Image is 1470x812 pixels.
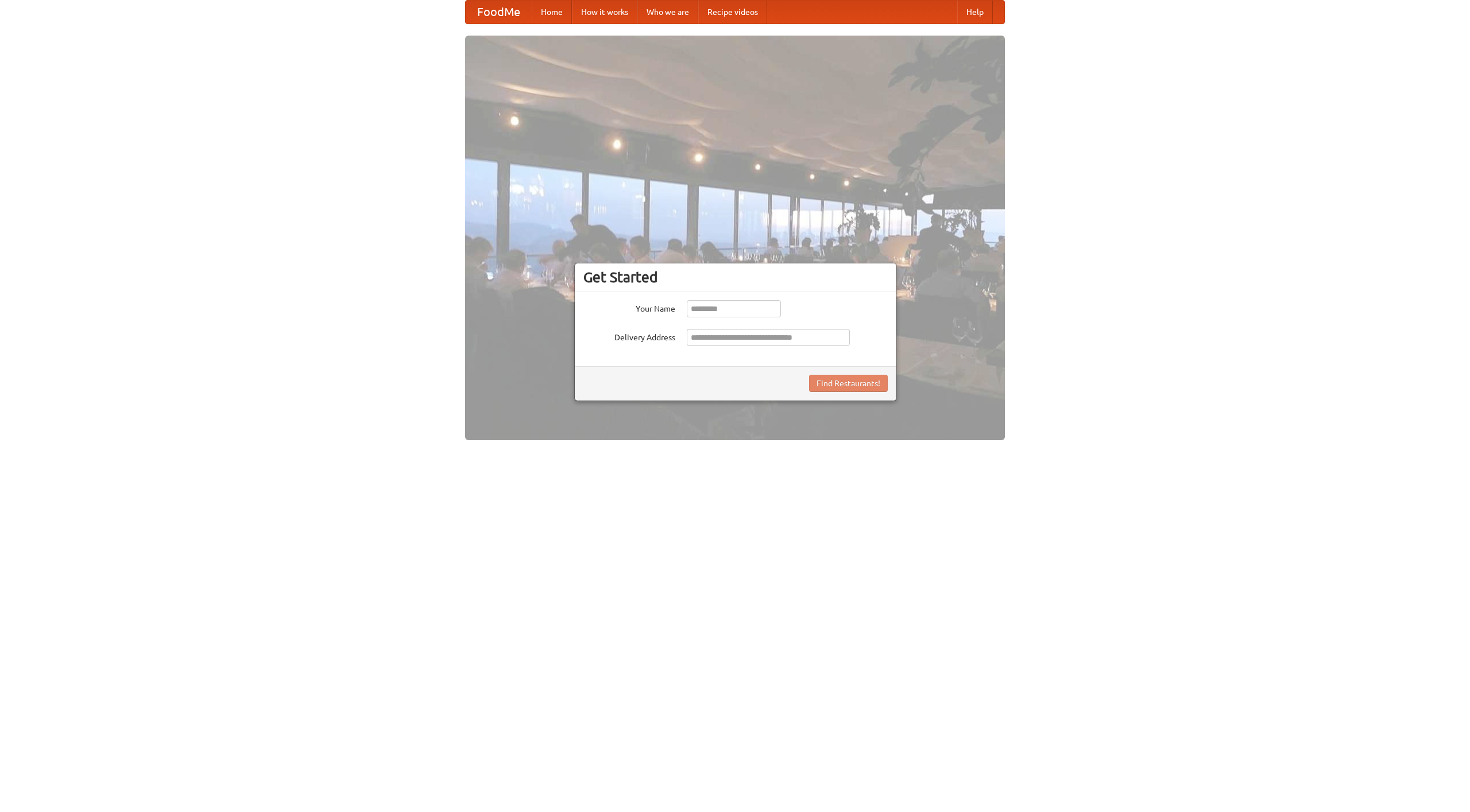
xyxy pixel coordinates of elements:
label: Your Name [583,300,675,314]
a: Recipe videos [698,1,767,24]
button: Find Restaurants! [809,375,888,392]
h3: Get Started [583,269,888,286]
a: FoodMe [466,1,532,24]
a: Home [532,1,572,24]
a: Who we are [637,1,698,24]
a: Help [957,1,993,24]
a: How it works [572,1,637,24]
label: Delivery Address [583,329,675,343]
